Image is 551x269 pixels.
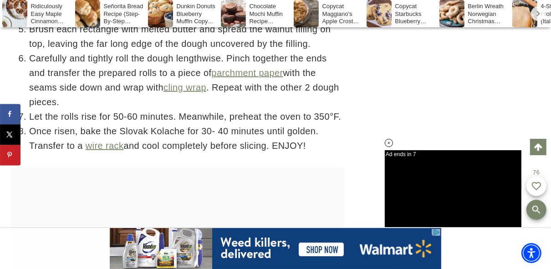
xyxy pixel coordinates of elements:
a: parchment paper [211,68,283,78]
a: cling wrap [163,82,206,92]
li: Let the rolls rise for 50-60 minutes. Meanwhile, preheat the oven to 350°F. [29,109,344,124]
iframe: Advertisement [110,228,441,269]
li: Carefully and tightly roll the dough lengthwise. Pinch together the ends and transfer the prepare... [29,51,344,109]
li: Brush each rectangle with melted butter and spread the walnut filling on top, leaving the far lon... [29,22,344,51]
li: Once risen, bake the Slovak Kolache for 30- 40 minutes until golden. Transfer to a and cool compl... [29,124,344,153]
div: Accessibility Menu [521,243,541,263]
a: Scroll to top [530,139,546,155]
a: wire rack [86,141,124,151]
